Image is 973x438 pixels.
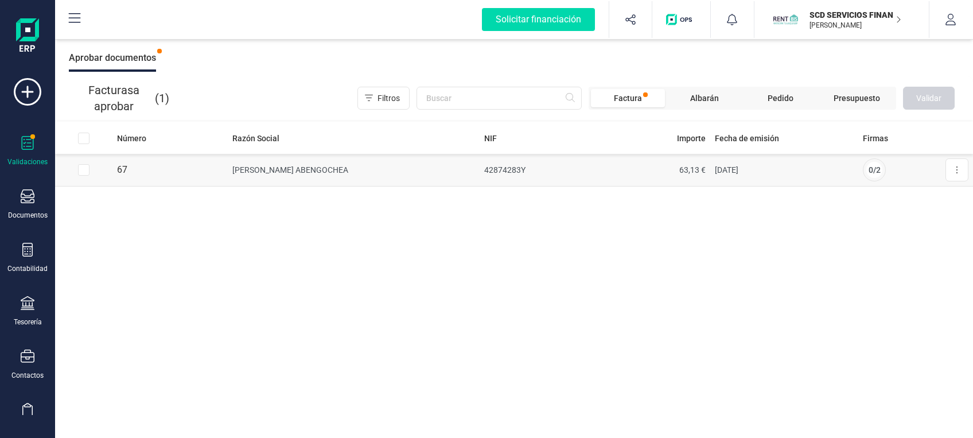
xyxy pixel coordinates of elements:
td: 42874283Y [480,154,595,187]
td: 63,13 € [595,154,710,187]
button: Validar [903,87,955,110]
div: Validaciones [7,157,48,166]
img: Logo Finanedi [16,18,39,55]
span: Fecha de emisión [715,133,779,144]
div: Aprobar documentos [69,44,156,72]
td: [DATE] [710,154,858,187]
p: ( ) [73,82,169,114]
span: Firmas [863,133,888,144]
div: Tesorería [14,317,42,327]
span: Pedido [768,92,793,104]
p: [PERSON_NAME] [809,21,901,30]
span: Presupuesto [834,92,880,104]
div: All items unselected [78,133,89,144]
span: Razón Social [232,133,279,144]
td: 67 [112,154,228,187]
div: Row Selected 653eb403-5bce-43a1-9b18-b92836cd22bd [78,164,89,176]
span: Albarán [690,92,719,104]
span: Factura [614,92,642,104]
p: SCD SERVICIOS FINANCIEROS SL [809,9,901,21]
span: Importe [677,133,706,144]
span: Facturas a aprobar [73,82,155,114]
div: Documentos [8,211,48,220]
button: Logo de OPS [659,1,703,38]
div: Contactos [11,371,44,380]
img: SC [773,7,798,32]
div: Solicitar financiación [482,8,595,31]
span: 1 [159,90,165,106]
button: Filtros [357,87,410,110]
td: [PERSON_NAME] ABENGOCHEA [228,154,480,187]
span: NIF [484,133,497,144]
span: 0 / 2 [869,164,881,176]
img: Logo de OPS [666,14,696,25]
span: Filtros [377,92,400,104]
div: Contabilidad [7,264,48,273]
button: SCSCD SERVICIOS FINANCIEROS SL[PERSON_NAME] [768,1,915,38]
input: Buscar [417,87,582,110]
button: Solicitar financiación [468,1,609,38]
span: Número [117,133,146,144]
